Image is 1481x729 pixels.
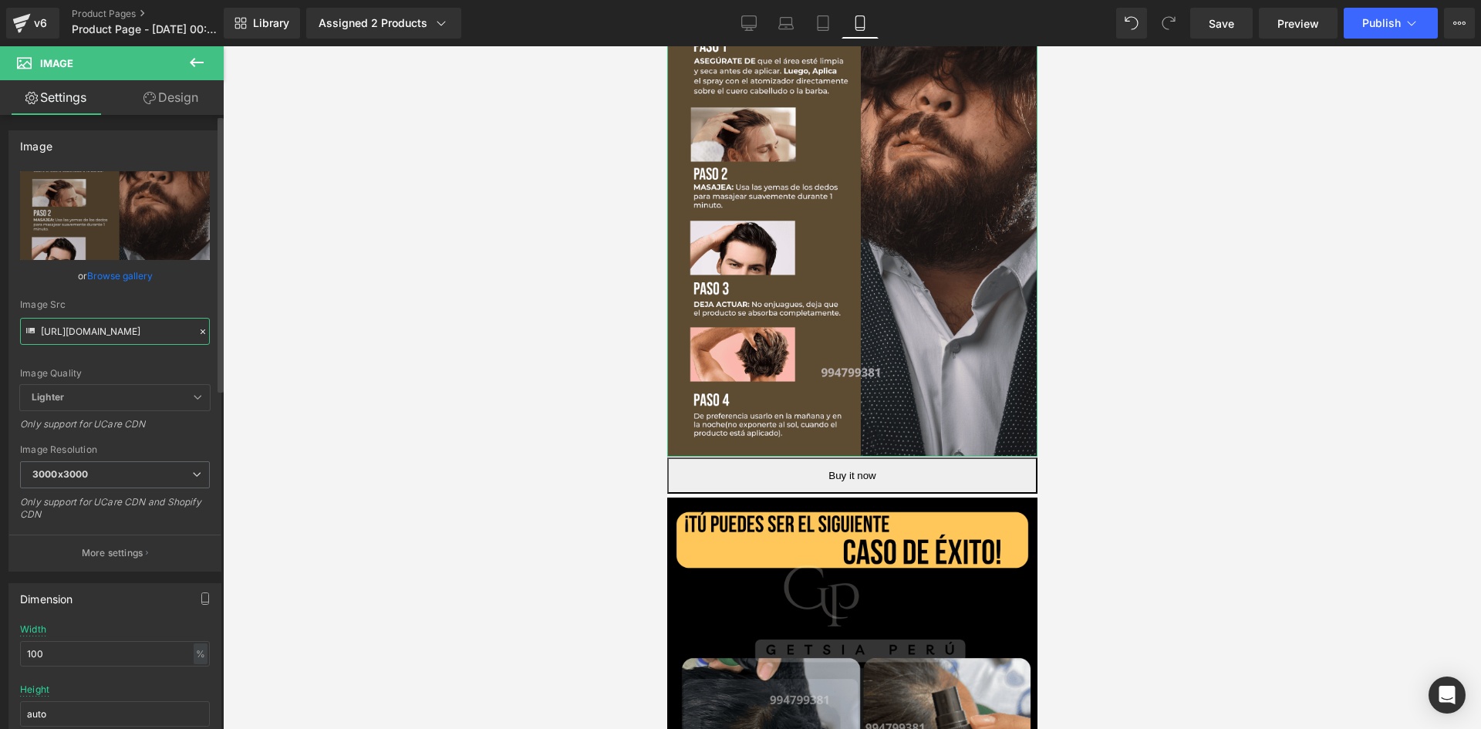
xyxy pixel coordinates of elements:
span: Image [40,57,73,69]
button: More settings [9,535,221,571]
a: Browse gallery [87,262,153,289]
div: Open Intercom Messenger [1429,677,1466,714]
a: Preview [1259,8,1338,39]
input: Link [20,318,210,345]
div: Image Src [20,299,210,310]
div: or [20,268,210,284]
div: Image Quality [20,368,210,379]
span: Product Page - [DATE] 00:22:11 [72,23,220,35]
button: More [1444,8,1475,39]
button: Redo [1153,8,1184,39]
a: Mobile [842,8,879,39]
span: Publish [1362,17,1401,29]
button: Undo [1116,8,1147,39]
a: v6 [6,8,59,39]
a: Design [115,80,227,115]
div: Dimension [20,584,73,606]
b: 3000x3000 [32,468,88,480]
div: Width [20,624,46,635]
button: Publish [1344,8,1438,39]
div: v6 [31,13,50,33]
div: Image Resolution [20,444,210,455]
a: Desktop [730,8,767,39]
div: Height [20,684,49,695]
a: Tablet [805,8,842,39]
p: More settings [82,546,143,560]
div: Image [20,131,52,153]
div: % [194,643,207,664]
input: auto [20,701,210,727]
div: Only support for UCare CDN [20,418,210,440]
span: Library [253,16,289,30]
a: Laptop [767,8,805,39]
b: Lighter [32,391,64,403]
a: Product Pages [72,8,249,20]
a: New Library [224,8,300,39]
span: Preview [1277,15,1319,32]
input: auto [20,641,210,667]
span: Save [1209,15,1234,32]
div: Only support for UCare CDN and Shopify CDN [20,496,210,531]
div: Assigned 2 Products [319,15,449,31]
